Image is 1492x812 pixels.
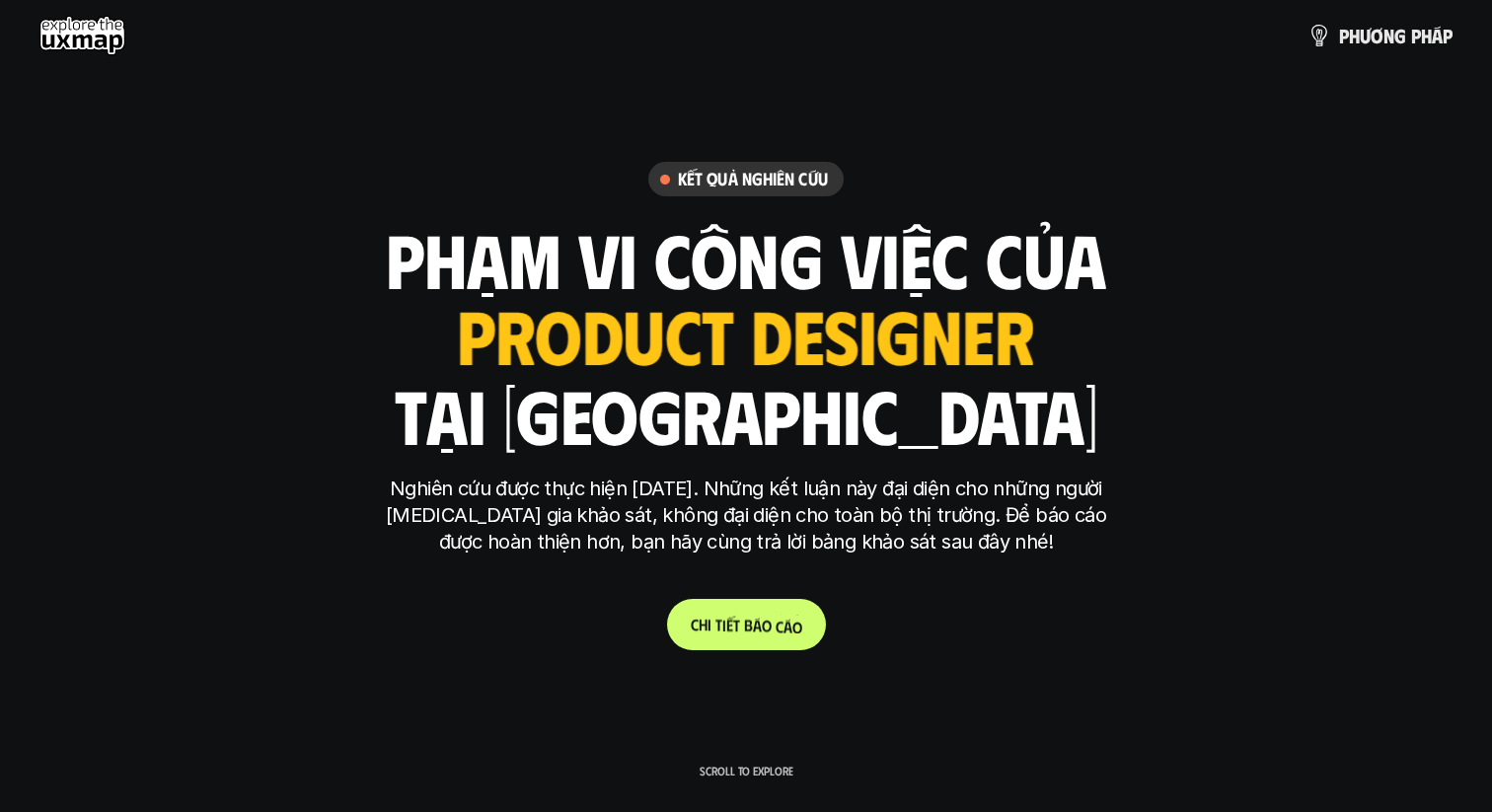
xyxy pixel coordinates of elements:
[1307,16,1453,55] a: phươngpháp
[386,217,1106,300] h1: phạm vi công việc của
[1383,25,1394,46] span: n
[1394,25,1406,46] span: g
[1432,25,1443,46] span: á
[1349,25,1360,46] span: h
[700,764,793,777] p: Scroll to explore
[376,476,1116,555] p: Nghiên cứu được thực hiện [DATE]. Những kết luận này đại diện cho những người [MEDICAL_DATA] gia ...
[1371,25,1383,46] span: ơ
[1411,25,1421,46] span: p
[1339,25,1349,46] span: p
[678,168,828,190] h6: Kết quả nghiên cứu
[395,373,1098,456] h1: tại [GEOGRAPHIC_DATA]
[1443,25,1453,46] span: p
[1421,25,1432,46] span: h
[667,599,826,650] a: Chitiếtbáocáo
[1360,25,1371,46] span: ư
